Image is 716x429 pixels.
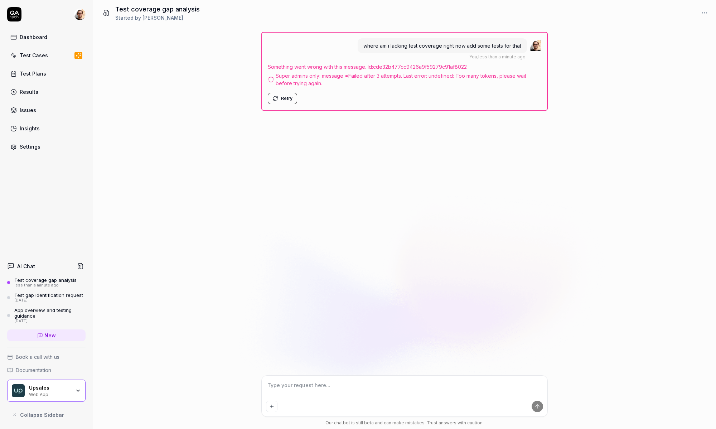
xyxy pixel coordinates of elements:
[20,70,46,77] div: Test Plans
[14,319,86,324] div: [DATE]
[268,93,297,104] button: Retry
[7,329,86,341] a: New
[7,67,86,81] a: Test Plans
[261,420,548,426] div: Our chatbot is still beta and can make mistakes. Trust answers with caution.
[14,292,83,298] div: Test gap identification request
[29,391,71,397] div: Web App
[20,106,36,114] div: Issues
[17,262,35,270] h4: AI Chat
[20,411,64,419] span: Collapse Sidebar
[20,52,48,59] div: Test Cases
[530,40,541,51] img: 704fe57e-bae9-4a0d-8bcb-c4203d9f0bb2.jpeg
[16,366,51,374] span: Documentation
[7,366,86,374] a: Documentation
[7,85,86,99] a: Results
[7,292,86,303] a: Test gap identification request[DATE]
[469,54,477,59] span: You
[7,103,86,117] a: Issues
[7,121,86,135] a: Insights
[14,307,86,319] div: App overview and testing guidance
[20,125,40,132] div: Insights
[7,408,86,422] button: Collapse Sidebar
[44,332,56,339] span: New
[268,72,541,87] div: Super admins only: message = Failed after 3 attempts. Last error: undefined: Too many tokens, ple...
[20,143,40,150] div: Settings
[74,9,86,20] img: 704fe57e-bae9-4a0d-8bcb-c4203d9f0bb2.jpeg
[469,54,526,60] div: , less than a minute ago
[7,140,86,154] a: Settings
[266,401,277,412] button: Add attachment
[7,380,86,402] button: Upsales LogoUpsalesWeb App
[14,277,77,283] div: Test coverage gap analysis
[268,63,541,71] span: Something went wrong with this message. Id: cde32b477cc9426a9f59279c91af8022
[20,33,47,41] div: Dashboard
[115,14,200,21] div: Started by
[20,88,38,96] div: Results
[115,4,200,14] h1: Test coverage gap analysis
[7,307,86,324] a: App overview and testing guidance[DATE]
[7,30,86,44] a: Dashboard
[7,353,86,361] a: Book a call with us
[14,298,83,303] div: [DATE]
[12,384,25,397] img: Upsales Logo
[16,353,59,361] span: Book a call with us
[142,15,183,21] span: [PERSON_NAME]
[7,277,86,288] a: Test coverage gap analysisless than a minute ago
[7,48,86,62] a: Test Cases
[29,385,71,391] div: Upsales
[14,283,77,288] div: less than a minute ago
[363,43,521,49] span: where am i lacking test coverage right now add some tests for that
